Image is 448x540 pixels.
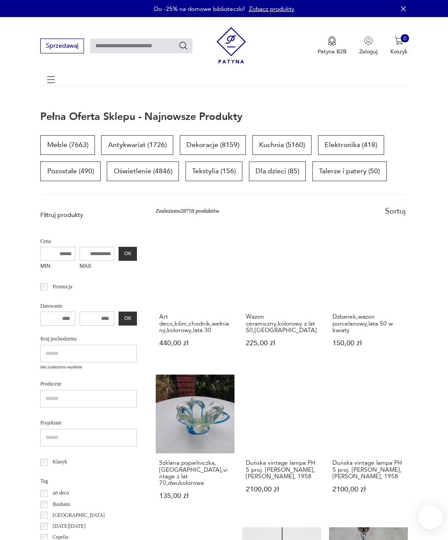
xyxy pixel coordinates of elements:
[249,161,306,181] a: Dla dzieci (85)
[40,302,137,311] p: Datowanie
[159,493,231,499] p: 135,00 zł
[40,39,84,53] button: Sprzedawaj
[390,48,408,56] p: Koszyk
[180,135,246,155] a: Dekoracje (8159)
[252,135,312,155] a: Kuchnia (5160)
[318,36,346,56] button: Patyna B2B
[246,340,318,347] p: 225,00 zł
[52,511,105,520] p: [GEOGRAPHIC_DATA]
[107,161,179,181] a: Oświetlenie (4846)
[52,500,70,509] p: Bauhaus
[40,44,84,49] a: Sprzedawaj
[80,261,115,273] label: MAX
[418,505,443,529] iframe: Smartsupp widget button
[40,112,242,123] h1: Pełna oferta sklepu - najnowsze produkty
[156,228,234,362] a: Art deco,kilim,chodnik,wełniany,kolorowy,lata 30Art deco,kilim,chodnik,wełniany,kolorowy,lata 304...
[246,313,318,333] h3: Wazon ceramiczny,kolorowy z lat 50,[GEOGRAPHIC_DATA]
[40,365,137,371] p: Nie znaleziono wyników
[40,261,75,273] label: MIN
[359,48,378,56] p: Zaloguj
[159,313,231,333] h3: Art deco,kilim,chodnik,wełniany,kolorowy,lata 30
[52,458,67,466] p: Klasyk
[328,36,336,46] img: Ikona medalu
[156,375,234,515] a: Szklana popielniczka,Murano,vintage z lat 70,dwukolorowaSzklana popielniczka,[GEOGRAPHIC_DATA],vi...
[385,207,407,216] div: Sortuj według daty dodania
[40,237,137,246] p: Cena
[40,477,137,486] p: Tag
[312,161,387,181] a: Talerze i patery (50)
[52,522,85,531] p: [DATE][DATE]
[217,24,246,67] img: Patyna - sklep z meblami i dekoracjami vintage
[40,211,137,220] p: Filtruj produkty
[40,135,95,155] a: Meble (7663)
[318,48,346,56] p: Patyna B2B
[246,459,318,480] h3: Duńska vintage lampa PH 5 proj. [PERSON_NAME], [PERSON_NAME], 1958
[185,161,243,181] a: Tekstylia (156)
[332,313,404,333] h3: Dzbanek,wazon porcelanowy,lata 50 w kwiaty
[52,489,69,498] p: art deco
[156,207,220,216] div: Znaleziono 28759 produktów
[119,247,136,261] button: OK
[178,41,188,51] button: Szukaj
[242,228,321,362] a: Wazon ceramiczny,kolorowy z lat 50,GermanyWazon ceramiczny,kolorowy z lat 50,[GEOGRAPHIC_DATA]225...
[390,36,408,56] button: 0Koszyk
[40,380,137,389] p: Producent
[359,36,378,56] button: Zaloguj
[318,36,346,56] a: Ikona medaluPatyna B2B
[101,135,173,155] a: Antykwariat (1726)
[395,36,403,45] img: Ikona koszyka
[332,340,404,347] p: 150,00 zł
[159,340,231,347] p: 440,00 zł
[40,419,137,428] p: Projektant
[52,283,72,291] p: Promocja
[249,5,294,13] a: Zobacz produkty
[329,375,408,515] a: Duńska vintage lampa PH 5 proj. Poul Henningsen, Louis Poulsen, 1958Duńska vintage lampa PH 5 pro...
[159,459,231,486] h3: Szklana popielniczka,[GEOGRAPHIC_DATA],vintage z lat 70,dwukolorowa
[401,34,409,43] div: 0
[246,486,318,493] p: 2100,00 zł
[40,161,101,181] a: Pozostałe (490)
[329,228,408,362] a: Dzbanek,wazon porcelanowy,lata 50 w kwiatyDzbanek,wazon porcelanowy,lata 50 w kwiaty150,00 zł
[318,135,384,155] a: Elektronika (418)
[364,36,373,45] img: Ikonka użytkownika
[332,459,404,480] h3: Duńska vintage lampa PH 5 proj. [PERSON_NAME], [PERSON_NAME], 1958
[242,375,321,515] a: Duńska vintage lampa PH 5 proj. Poul Henningsen, Louis Poulsen, 1958Duńska vintage lampa PH 5 pro...
[154,5,245,13] p: Do -25% na domowe biblioteczki!
[332,486,404,493] p: 2100,00 zł
[119,312,136,326] button: OK
[40,335,137,344] p: Kraj pochodzenia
